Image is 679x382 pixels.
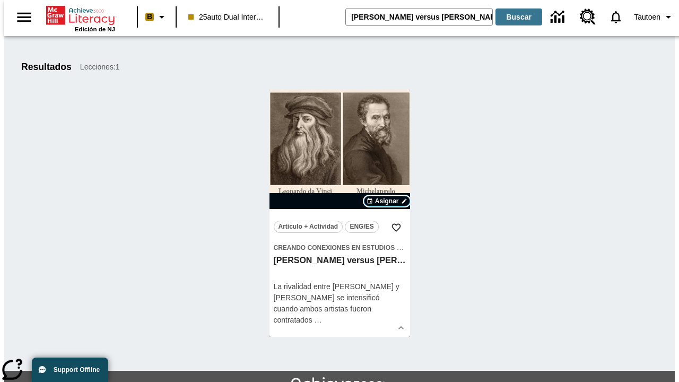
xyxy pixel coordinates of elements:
a: Notificaciones [602,3,630,31]
span: Tautoen [634,12,660,23]
div: Portada [46,4,115,32]
div: lesson details [269,90,410,337]
button: Ver más [393,320,409,336]
button: Añadir a mis Favoritas [387,218,406,237]
span: 25auto Dual International [188,12,267,23]
h1: Resultados [21,62,72,73]
span: Edición de NJ [75,26,115,32]
a: Portada [46,5,115,26]
a: Centro de recursos, Se abrirá en una pestaña nueva. [573,3,602,31]
span: … [315,316,322,324]
span: Artículo + Actividad [278,221,338,232]
button: Boost El color de la clase es melocotón. Cambiar el color de la clase. [141,7,172,27]
button: Support Offline [32,358,108,382]
a: Centro de información [544,3,573,32]
span: Tema: Creando conexiones en Estudios Sociales/Historia universal II [274,242,406,253]
h3: Miguel Ángel versus Leonardo [274,255,406,266]
button: Asignar Elegir fechas [364,196,410,206]
button: Artículo + Actividad [274,221,343,233]
button: Abrir el menú lateral [8,2,40,33]
input: Buscar campo [346,8,492,25]
span: B [147,10,152,23]
span: Support Offline [54,366,100,374]
span: Asignar [375,196,399,206]
span: Lecciones : 1 [80,62,120,73]
span: ENG/ES [350,221,373,232]
button: Perfil/Configuración [630,7,679,27]
button: Buscar [495,8,542,25]
div: La rivalidad entre [PERSON_NAME] y [PERSON_NAME] se intensificó cuando ambos artistas fueron cont... [274,281,406,326]
button: ENG/ES [345,221,379,233]
span: Creando conexiones en Estudios Sociales [274,244,429,251]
